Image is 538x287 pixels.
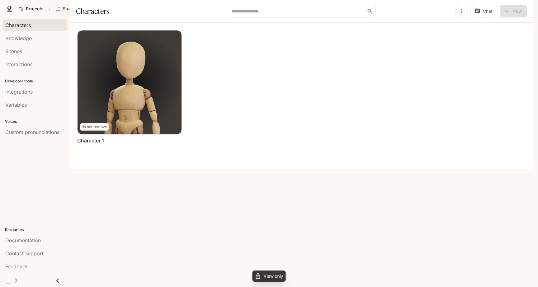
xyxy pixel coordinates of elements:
h1: Characters [76,5,109,17]
span: Projects [26,6,44,12]
button: Chat [470,5,498,17]
a: Character 1 [77,137,104,144]
div: / [46,6,53,12]
span: You do not have permission to edit this workspace. [500,7,527,14]
p: View only [264,274,283,278]
img: Character 1 [78,30,182,134]
button: Open workspace menu [53,2,107,15]
p: Shared workspace - Viewer Permissions [63,6,97,12]
div: You do not have permission to edit this workspace. [252,270,286,282]
a: Go to projects [16,2,46,15]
